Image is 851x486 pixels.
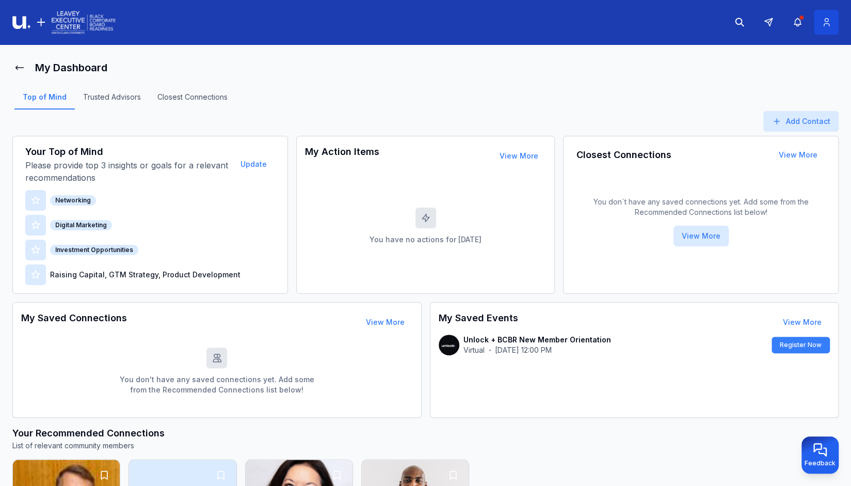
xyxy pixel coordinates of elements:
h3: My Saved Connections [21,311,127,334]
h3: Closest Connections [576,148,671,162]
button: View More [775,312,830,333]
p: You have no actions for [DATE] [370,234,481,245]
img: Logo [12,9,116,36]
h1: My Dashboard [35,60,107,75]
div: Digital Marketing [50,220,112,230]
button: View More [770,145,826,165]
p: You don`t have any saved connections yet. Add some from the Recommended Connections list below! [576,197,826,217]
button: View More [673,226,729,246]
a: Closest Connections [149,92,236,109]
div: Networking [50,195,96,206]
button: View More [491,146,546,166]
a: View More [783,318,822,326]
p: List of relevant community members [12,441,839,451]
p: [DATE] 12:00 PM [495,345,552,355]
button: View More [358,312,413,333]
p: Unlock + BCBR New Member Orientation [463,335,768,345]
button: Add Contact [763,111,839,132]
h3: My Action Items [305,145,379,167]
img: contact-avatar [439,335,459,355]
a: Top of Mind [14,92,75,109]
button: Update [232,154,275,175]
h3: Your Recommended Connections [12,426,839,441]
span: Feedback [805,459,836,467]
p: You don't have any saved connections yet. Add some from the Recommended Connections list below! [118,374,316,395]
h3: My Saved Events [439,311,518,334]
p: Raising Capital, GTM Strategy, Product Development [50,270,240,280]
p: Virtual [463,345,485,355]
h3: Your Top of Mind [25,145,230,159]
button: Register Now [772,337,830,353]
a: Trusted Advisors [75,92,149,109]
p: Please provide top 3 insights or goals for a relevant recommendations [25,159,230,184]
div: Investment Opportunities [50,245,138,255]
button: Provide feedback [801,436,839,474]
